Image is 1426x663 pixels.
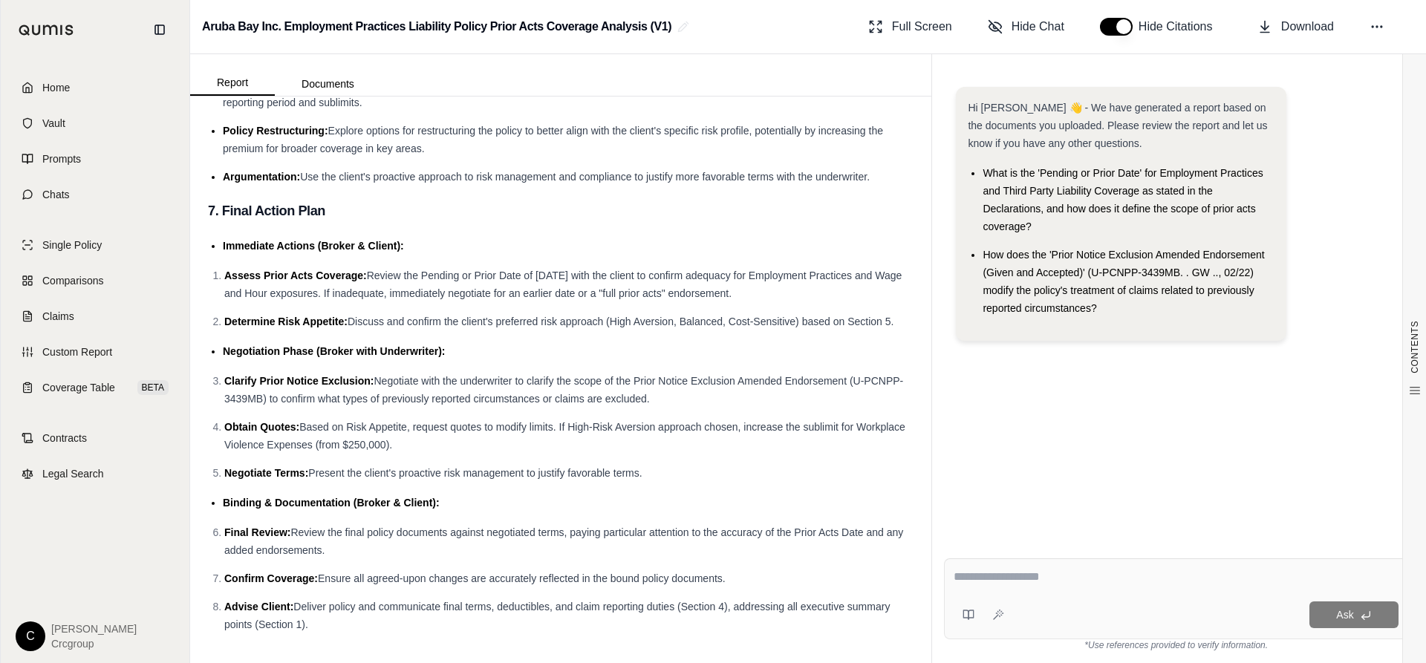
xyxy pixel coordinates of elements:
[223,345,445,357] span: Negotiation Phase (Broker with Underwriter):
[10,107,180,140] a: Vault
[308,467,642,479] span: Present the client's proactive risk management to justify favorable terms.
[42,151,81,166] span: Prompts
[10,229,180,261] a: Single Policy
[224,526,290,538] span: Final Review:
[223,497,440,509] span: Binding & Documentation (Broker & Client):
[10,264,180,297] a: Comparisons
[223,171,300,183] span: Argumentation:
[300,171,870,183] span: Use the client's proactive approach to risk management and compliance to justify more favorable t...
[42,273,103,288] span: Comparisons
[10,371,180,404] a: Coverage TableBETA
[148,18,172,42] button: Collapse sidebar
[1139,18,1222,36] span: Hide Citations
[275,72,381,96] button: Documents
[42,187,70,202] span: Chats
[10,143,180,175] a: Prompts
[224,601,890,630] span: Deliver policy and communicate final terms, deductibles, and claim reporting duties (Section 4), ...
[318,572,726,584] span: Ensure all agreed-upon changes are accurately reflected in the bound policy documents.
[10,457,180,490] a: Legal Search
[208,197,914,224] h3: 7. Final Action Plan
[16,621,45,651] div: C
[224,467,308,479] span: Negotiate Terms:
[10,422,180,454] a: Contracts
[944,639,1408,651] div: *Use references provided to verify information.
[224,421,299,433] span: Obtain Quotes:
[224,375,374,387] span: Clarify Prior Notice Exclusion:
[983,249,1264,314] span: How does the 'Prior Notice Exclusion Amended Endorsement (Given and Accepted)' (U-PCNPP-3439MB. ....
[224,421,905,451] span: Based on Risk Appetite, request quotes to modify limits. If High-Risk Aversion approach chosen, i...
[223,125,883,154] span: Explore options for restructuring the policy to better align with the client's specific risk prof...
[224,270,902,299] span: Review the Pending or Prior Date of [DATE] with the client to confirm adequacy for Employment Pra...
[224,270,367,281] span: Assess Prior Acts Coverage:
[42,309,74,324] span: Claims
[190,71,275,96] button: Report
[42,431,87,445] span: Contracts
[223,125,328,137] span: Policy Restructuring:
[51,636,137,651] span: Crcgroup
[862,12,958,42] button: Full Screen
[224,316,348,327] span: Determine Risk Appetite:
[224,526,903,556] span: Review the final policy documents against negotiated terms, paying particular attention to the ac...
[42,80,70,95] span: Home
[42,116,65,131] span: Vault
[1281,18,1334,36] span: Download
[42,344,112,359] span: Custom Report
[348,316,893,327] span: Discuss and confirm the client's preferred risk approach (High Aversion, Balanced, Cost-Sensitive...
[19,25,74,36] img: Qumis Logo
[1309,601,1399,628] button: Ask
[982,12,1070,42] button: Hide Chat
[1012,18,1064,36] span: Hide Chat
[1336,609,1353,621] span: Ask
[224,572,318,584] span: Confirm Coverage:
[42,380,115,395] span: Coverage Table
[10,336,180,368] a: Custom Report
[1409,321,1421,373] span: CONTENTS
[224,375,903,405] span: Negotiate with the underwriter to clarify the scope of the Prior Notice Exclusion Amended Endorse...
[1251,12,1340,42] button: Download
[224,601,293,613] span: Advise Client:
[42,238,102,252] span: Single Policy
[892,18,952,36] span: Full Screen
[10,300,180,333] a: Claims
[51,621,137,636] span: [PERSON_NAME]
[137,380,169,395] span: BETA
[10,71,180,104] a: Home
[42,466,104,481] span: Legal Search
[968,102,1267,149] span: Hi [PERSON_NAME] 👋 - We have generated a report based on the documents you uploaded. Please revie...
[10,178,180,211] a: Chats
[223,240,404,252] span: Immediate Actions (Broker & Client):
[202,13,671,40] h2: Aruba Bay Inc. Employment Practices Liability Policy Prior Acts Coverage Analysis (V1)
[983,167,1263,232] span: What is the 'Pending or Prior Date' for Employment Practices and Third Party Liability Coverage a...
